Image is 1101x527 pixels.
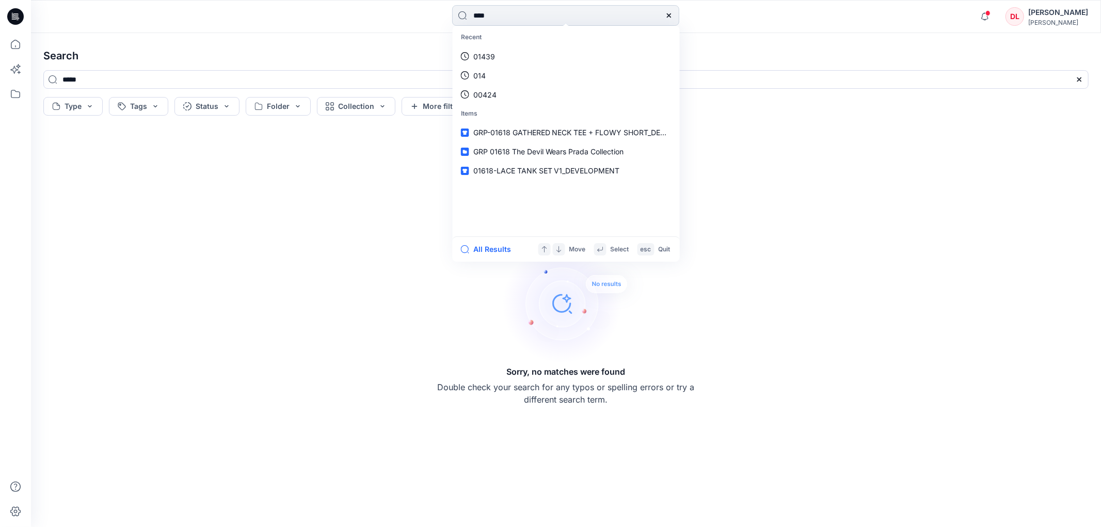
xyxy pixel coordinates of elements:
[1006,7,1024,26] div: DL
[473,128,706,137] span: GRP-01618 GATHERED NECK TEE + FLOWY SHORT_DEVELOPMENT
[455,161,678,180] a: 01618-LACE TANK SET V1_DEVELOPMENT
[317,97,395,116] button: Collection
[455,66,678,85] a: 014
[461,243,518,255] button: All Results
[455,85,678,104] a: 00424
[455,104,678,123] p: Items
[473,166,620,175] span: 01618-LACE TANK SET V1_DEVELOPMENT
[659,244,671,255] p: Quit
[246,97,311,116] button: Folder
[473,51,495,62] p: 01439
[502,242,647,365] img: Sorry, no matches were found
[641,244,651,255] p: esc
[437,381,695,406] p: Double check your search for any typos or spelling errors or try a different search term.
[455,142,678,161] a: GRP 01618 The Devil Wears Prada Collection
[35,41,1097,70] h4: Search
[507,365,626,378] h5: Sorry, no matches were found
[1028,19,1088,26] div: [PERSON_NAME]
[174,97,240,116] button: Status
[611,244,629,255] p: Select
[473,147,624,156] span: GRP 01618 The Devil Wears Prada Collection
[569,244,586,255] p: Move
[455,28,678,47] p: Recent
[43,97,103,116] button: Type
[1028,6,1088,19] div: [PERSON_NAME]
[473,70,486,81] p: 014
[109,97,168,116] button: Tags
[455,123,678,142] a: GRP-01618 GATHERED NECK TEE + FLOWY SHORT_DEVELOPMENT
[402,97,473,116] button: More filters
[455,47,678,66] a: 01439
[473,89,497,100] p: 00424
